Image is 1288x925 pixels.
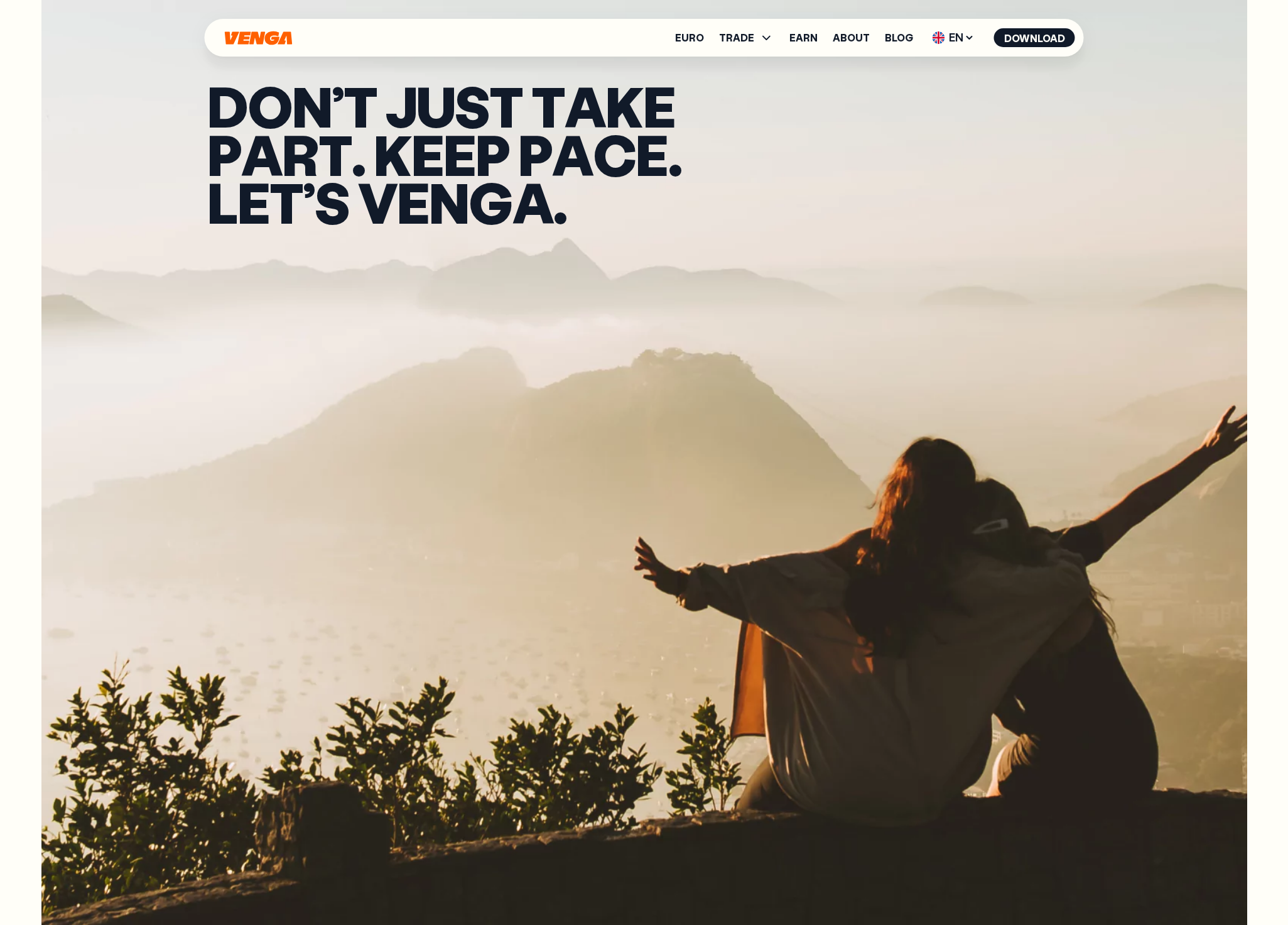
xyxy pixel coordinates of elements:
span: . [553,178,566,226]
span: p [207,130,241,178]
span: s [315,178,349,226]
span: p [475,130,509,178]
svg: Home [224,31,294,45]
span: D [207,82,247,130]
span: a [512,178,553,226]
span: K [374,130,411,178]
span: L [207,178,237,226]
span: g [468,178,512,226]
a: Euro [675,33,704,43]
span: j [386,82,416,130]
a: About [833,33,870,43]
span: r [282,130,318,178]
span: t [318,130,352,178]
span: O [247,82,292,130]
span: e [411,130,443,178]
span: e [237,178,269,226]
span: n [429,178,468,226]
span: v [358,178,397,226]
button: Download [994,28,1075,47]
span: e [397,178,429,226]
a: Earn [789,33,818,43]
span: t [269,178,303,226]
span: c [593,130,636,178]
span: t [489,82,522,130]
span: u [416,82,455,130]
span: . [668,130,681,178]
span: e [643,82,675,130]
span: TRADE [719,33,754,43]
span: ’ [303,178,315,226]
span: N [292,82,332,130]
a: Blog [885,33,913,43]
span: k [605,82,643,130]
img: flag-uk [933,31,945,44]
span: e [443,130,475,178]
span: s [455,82,489,130]
span: p [518,130,552,178]
span: t [344,82,377,130]
span: a [241,130,282,178]
span: t [531,82,565,130]
span: a [552,130,593,178]
span: EN [928,28,979,48]
span: TRADE [719,30,774,45]
span: e [636,130,668,178]
span: . [352,130,365,178]
span: ’ [332,82,344,130]
span: a [565,82,605,130]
